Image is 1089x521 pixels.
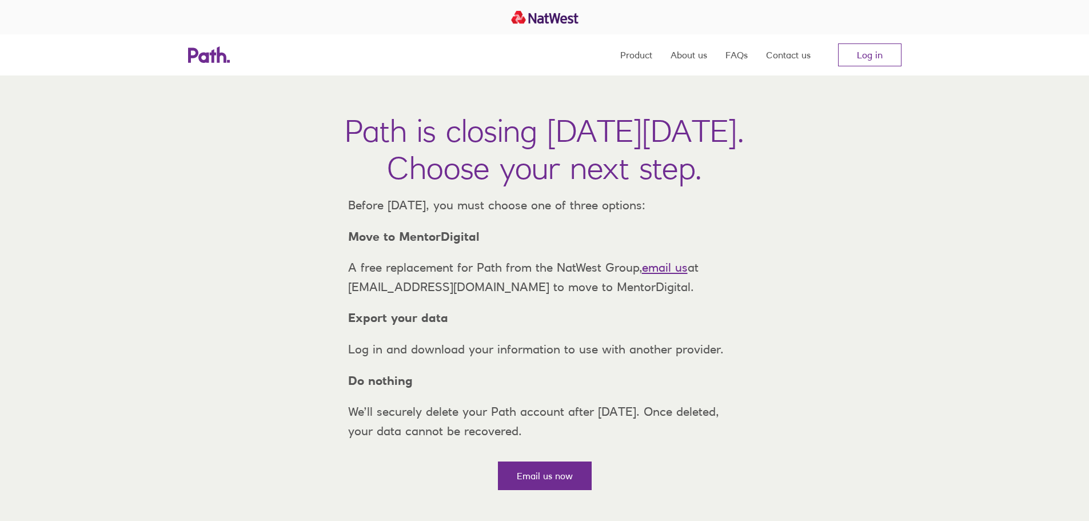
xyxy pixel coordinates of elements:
[348,311,448,325] strong: Export your data
[348,229,480,244] strong: Move to MentorDigital
[339,340,751,359] p: Log in and download your information to use with another provider.
[345,112,744,186] h1: Path is closing [DATE][DATE]. Choose your next step.
[766,34,811,75] a: Contact us
[498,462,592,490] a: Email us now
[671,34,707,75] a: About us
[339,196,751,215] p: Before [DATE], you must choose one of three options:
[620,34,652,75] a: Product
[339,402,751,440] p: We’ll securely delete your Path account after [DATE]. Once deleted, your data cannot be recovered.
[348,373,413,388] strong: Do nothing
[838,43,901,66] a: Log in
[339,258,751,296] p: A free replacement for Path from the NatWest Group, at [EMAIL_ADDRESS][DOMAIN_NAME] to move to Me...
[725,34,748,75] a: FAQs
[642,260,688,275] a: email us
